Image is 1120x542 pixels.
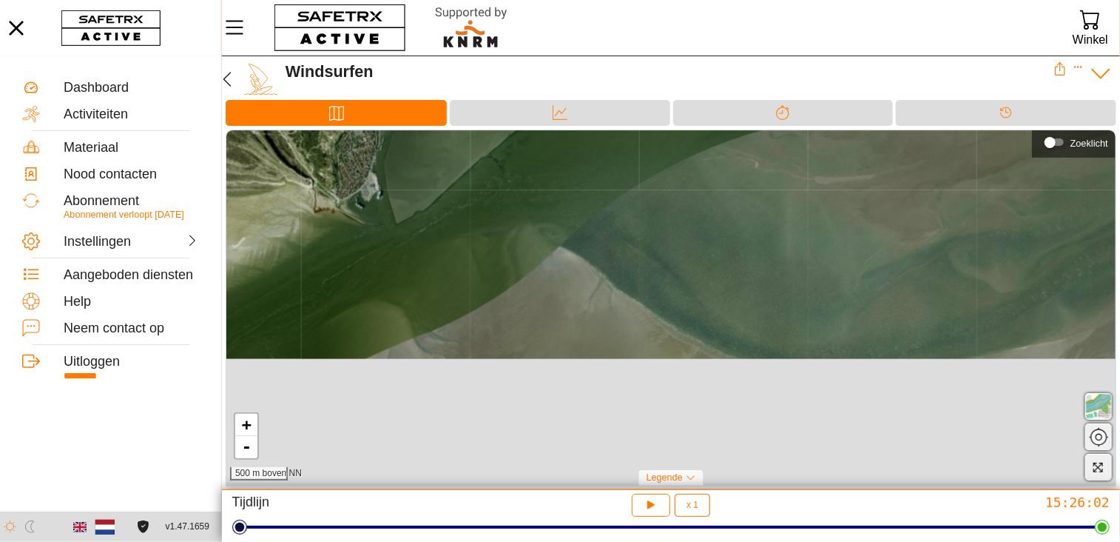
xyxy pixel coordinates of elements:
div: Uitloggen [64,354,199,370]
img: ModeLight.svg [4,521,16,533]
span: Abonnement verloopt [DATE] [64,210,184,220]
button: Nederlands [92,515,118,540]
div: Materiaal [64,140,199,156]
img: Activities.svg [22,105,40,123]
div: Help [64,294,199,310]
a: Licentieovereenkomst [133,521,153,533]
div: Zoeklicht [1070,138,1108,149]
span: x 1 [686,501,698,509]
div: Data [450,100,670,126]
div: 500 m boven NN [230,467,288,481]
div: Tijdlijn [896,100,1116,126]
div: Nood contacten [64,167,199,183]
img: ModeDark.svg [24,521,36,533]
img: WIND_SURFING.svg [244,62,278,96]
div: Activiteiten [64,107,199,123]
div: Splitsen [673,100,894,126]
div: Zoeklicht [1039,131,1108,153]
a: Uitzoomen [235,436,257,458]
img: nl.svg [95,517,115,537]
div: Aangeboden diensten [64,267,199,284]
div: Neem contact op [64,321,199,337]
button: Menu [222,12,259,43]
img: Equipment.svg [22,138,40,156]
button: Uitklappen [1073,62,1084,73]
div: 15:26:02 [820,494,1110,511]
font: Windsurfen [286,62,374,81]
div: Dashboard [64,80,199,96]
button: x 1 [675,494,710,517]
span: v1.47.1659 [166,519,209,535]
span: Legende [647,472,683,483]
img: Subscription.svg [22,192,40,210]
div: Abonnement [64,193,199,210]
img: RescueLogo.svg [418,4,524,52]
a: Inzoomen [235,414,257,436]
img: Help.svg [22,292,40,310]
div: Winkel [1073,30,1108,50]
div: Tijdlijn [232,494,522,517]
div: Kaart [226,100,447,126]
img: ContactUs.svg [22,319,40,337]
button: v1.47.1659 [157,515,218,539]
div: Instellingen [64,234,129,250]
button: Terug [215,62,239,96]
img: en.svg [73,521,87,534]
button: Engels [67,515,92,540]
